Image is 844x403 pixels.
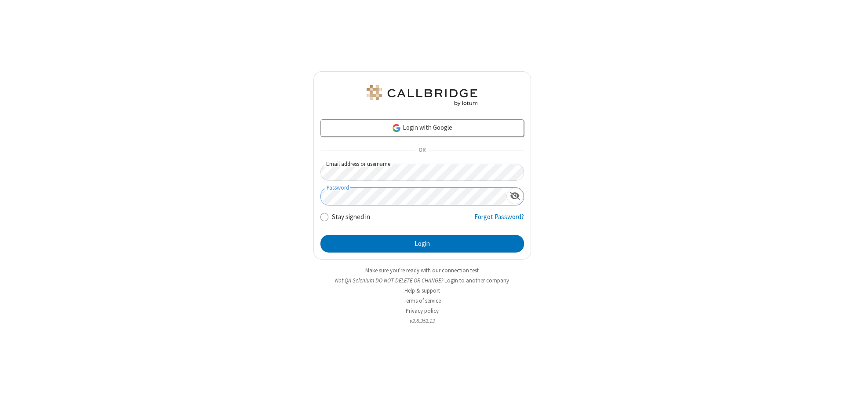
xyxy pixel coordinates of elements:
span: OR [415,144,429,157]
a: Help & support [404,287,440,294]
button: Login [320,235,524,253]
a: Terms of service [404,297,441,304]
div: Show password [506,188,524,204]
input: Password [321,188,506,205]
li: v2.6.352.13 [313,317,531,325]
img: QA Selenium DO NOT DELETE OR CHANGE [365,85,479,106]
a: Forgot Password? [474,212,524,229]
li: Not QA Selenium DO NOT DELETE OR CHANGE? [313,276,531,285]
a: Login with Google [320,119,524,137]
a: Privacy policy [406,307,439,315]
iframe: Chat [822,380,837,397]
input: Email address or username [320,164,524,181]
label: Stay signed in [332,212,370,222]
img: google-icon.png [392,123,401,133]
a: Make sure you're ready with our connection test [365,267,479,274]
button: Login to another company [444,276,509,285]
